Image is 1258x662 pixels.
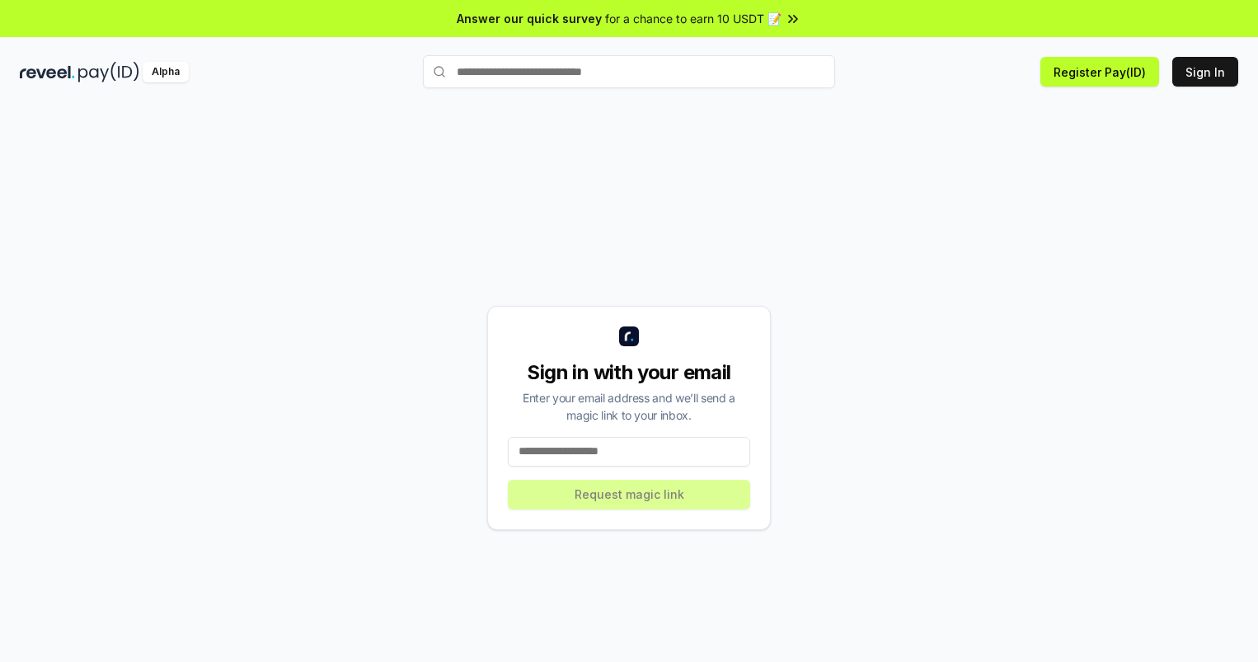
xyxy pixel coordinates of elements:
div: Enter your email address and we’ll send a magic link to your inbox. [508,389,750,424]
img: pay_id [78,62,139,82]
img: logo_small [619,326,639,346]
button: Sign In [1172,57,1238,87]
div: Alpha [143,62,189,82]
button: Register Pay(ID) [1040,57,1159,87]
span: for a chance to earn 10 USDT 📝 [605,10,782,27]
span: Answer our quick survey [457,10,602,27]
div: Sign in with your email [508,359,750,386]
img: reveel_dark [20,62,75,82]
